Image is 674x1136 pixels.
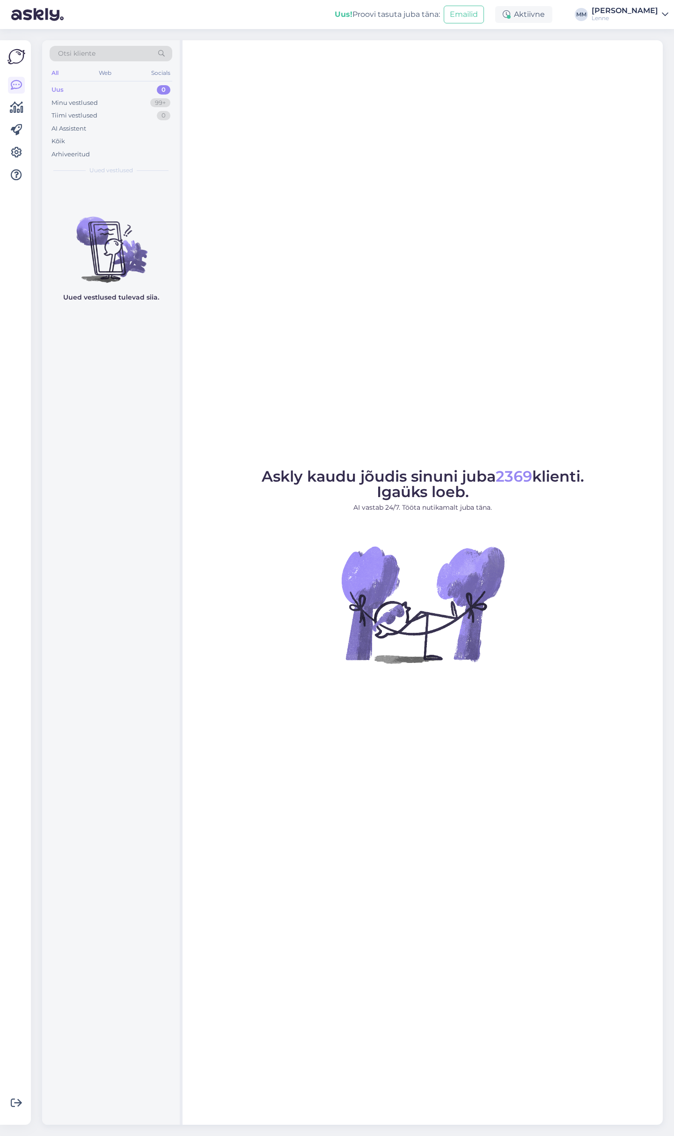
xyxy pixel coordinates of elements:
div: Web [97,67,113,79]
div: Arhiveeritud [51,150,90,159]
div: Minu vestlused [51,98,98,108]
p: Uued vestlused tulevad siia. [63,293,159,302]
div: Aktiivne [495,6,552,23]
div: AI Assistent [51,124,86,133]
span: 2369 [496,467,532,485]
div: All [50,67,60,79]
div: 0 [157,111,170,120]
div: Kõik [51,137,65,146]
img: Askly Logo [7,48,25,66]
div: Tiimi vestlused [51,111,97,120]
b: Uus! [335,10,352,19]
p: AI vastab 24/7. Tööta nutikamalt juba täna. [262,503,584,513]
div: Lenne [592,15,658,22]
div: 99+ [150,98,170,108]
img: No chats [42,200,180,284]
div: 0 [157,85,170,95]
div: MM [575,8,588,21]
button: Emailid [444,6,484,23]
img: No Chat active [338,520,507,689]
div: [PERSON_NAME] [592,7,658,15]
a: [PERSON_NAME]Lenne [592,7,668,22]
span: Otsi kliente [58,49,95,59]
span: Askly kaudu jõudis sinuni juba klienti. Igaüks loeb. [262,467,584,501]
div: Socials [149,67,172,79]
span: Uued vestlused [89,166,133,175]
div: Uus [51,85,64,95]
div: Proovi tasuta juba täna: [335,9,440,20]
